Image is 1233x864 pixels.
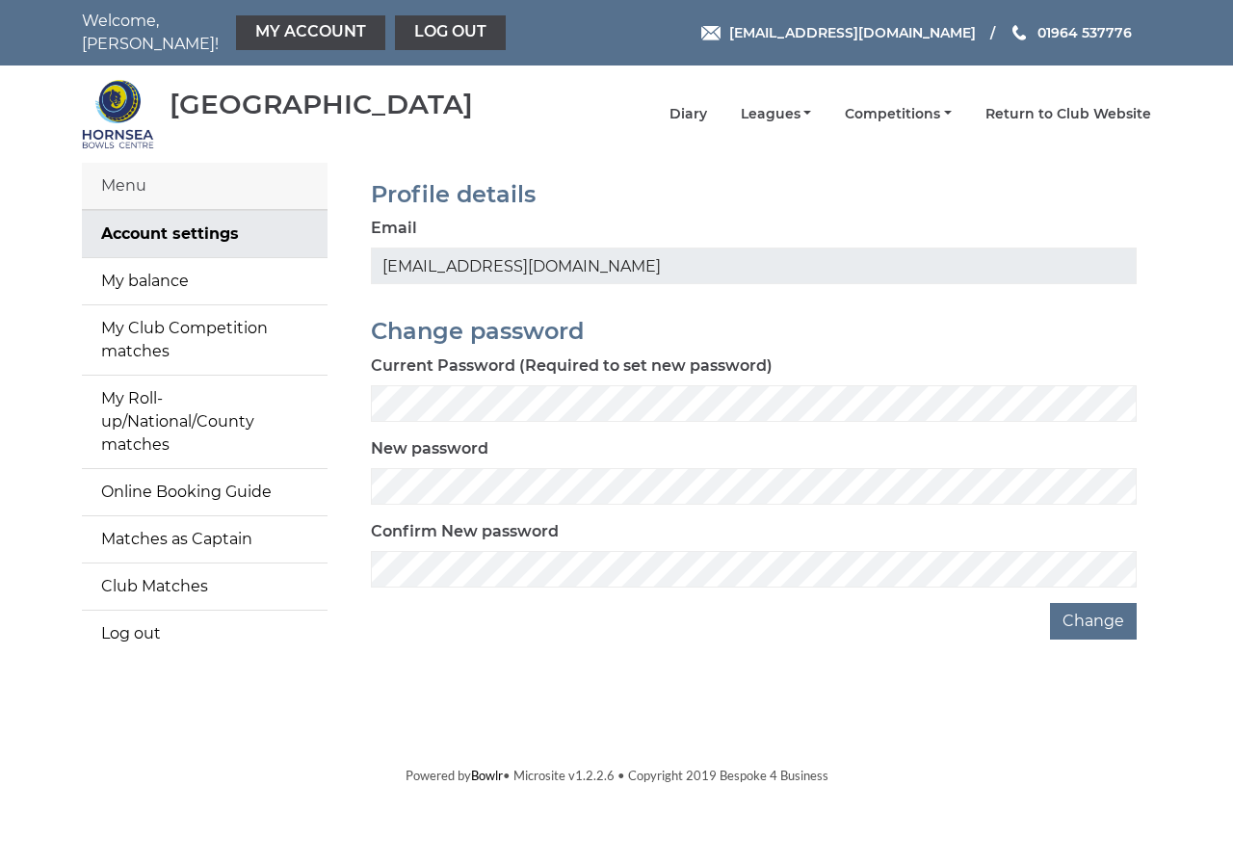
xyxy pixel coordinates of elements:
nav: Welcome, [PERSON_NAME]! [82,10,511,56]
img: Hornsea Bowls Centre [82,78,154,150]
a: My balance [82,258,328,304]
label: Confirm New password [371,520,559,543]
h2: Profile details [371,182,1137,207]
a: Email [EMAIL_ADDRESS][DOMAIN_NAME] [701,22,976,43]
a: My Roll-up/National/County matches [82,376,328,468]
a: Online Booking Guide [82,469,328,515]
a: Return to Club Website [985,105,1151,123]
a: Phone us 01964 537776 [1010,22,1132,43]
img: Phone us [1012,25,1026,40]
a: Log out [395,15,506,50]
a: Club Matches [82,563,328,610]
span: 01964 537776 [1037,24,1132,41]
a: My Account [236,15,385,50]
h2: Change password [371,319,1137,344]
label: Email [371,217,417,240]
a: Leagues [741,105,812,123]
a: Diary [669,105,707,123]
div: Menu [82,163,328,210]
button: Change [1050,603,1137,640]
a: Matches as Captain [82,516,328,563]
a: Log out [82,611,328,657]
span: Powered by • Microsite v1.2.2.6 • Copyright 2019 Bespoke 4 Business [406,768,828,783]
label: Current Password (Required to set new password) [371,354,773,378]
div: [GEOGRAPHIC_DATA] [170,90,473,119]
label: New password [371,437,488,460]
a: Bowlr [471,768,503,783]
span: [EMAIL_ADDRESS][DOMAIN_NAME] [729,24,976,41]
a: Account settings [82,211,328,257]
a: My Club Competition matches [82,305,328,375]
img: Email [701,26,721,40]
a: Competitions [845,105,952,123]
